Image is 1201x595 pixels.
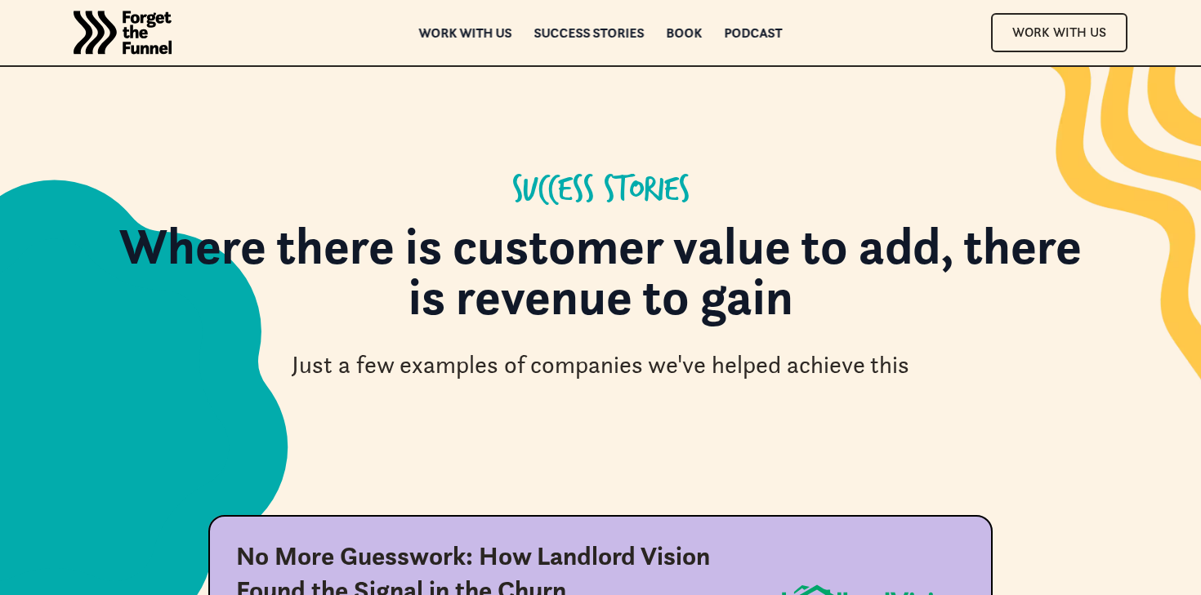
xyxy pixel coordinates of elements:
[667,27,703,38] a: Book
[110,220,1091,339] h1: Where there is customer value to add, there is revenue to gain
[292,349,909,382] div: Just a few examples of companies we've helped achieve this
[512,171,690,211] div: Success Stories
[534,27,645,38] a: Success Stories
[725,27,783,38] a: Podcast
[991,13,1127,51] a: Work With Us
[419,27,512,38] a: Work with us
